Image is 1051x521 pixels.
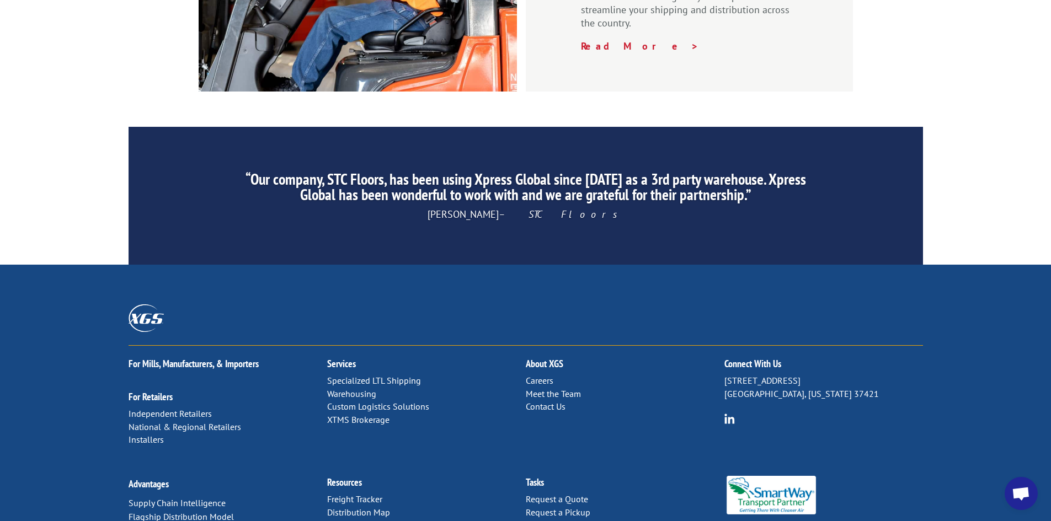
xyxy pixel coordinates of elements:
[327,476,362,488] a: Resources
[724,374,923,401] p: [STREET_ADDRESS] [GEOGRAPHIC_DATA], [US_STATE] 37421
[327,388,376,399] a: Warehousing
[428,208,624,221] span: [PERSON_NAME]
[724,476,819,514] img: Smartway_Logo
[526,493,588,504] a: Request a Quote
[581,40,699,52] a: Read More >
[129,304,164,331] img: XGS_Logos_ALL_2024_All_White
[327,507,390,518] a: Distribution Map
[1005,477,1038,510] div: Open chat
[526,507,590,518] a: Request a Pickup
[327,375,421,386] a: Specialized LTL Shipping
[327,401,429,412] a: Custom Logistics Solutions
[327,493,382,504] a: Freight Tracker
[129,408,212,419] a: Independent Retailers
[526,477,724,493] h2: Tasks
[129,357,259,370] a: For Mills, Manufacturers, & Importers
[526,375,553,386] a: Careers
[327,357,356,370] a: Services
[526,401,565,412] a: Contact Us
[129,497,226,508] a: Supply Chain Intelligence
[129,421,241,432] a: National & Regional Retailers
[129,390,173,403] a: For Retailers
[129,477,169,490] a: Advantages
[499,208,624,221] em: – STC Floors
[724,413,735,424] img: group-6
[724,359,923,374] h2: Connect With Us
[327,414,390,425] a: XTMS Brokerage
[232,171,819,208] h2: “Our company, STC Floors, has been using Xpress Global since [DATE] as a 3rd party warehouse. Xpr...
[526,388,581,399] a: Meet the Team
[526,357,563,370] a: About XGS
[129,434,164,445] a: Installers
